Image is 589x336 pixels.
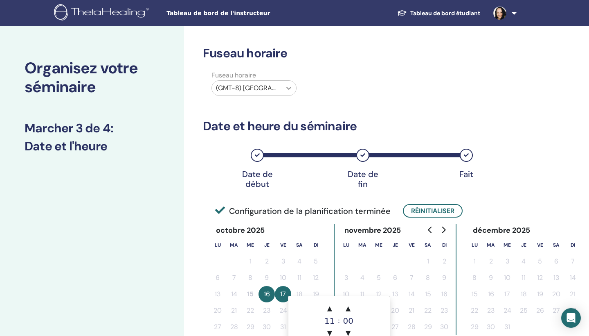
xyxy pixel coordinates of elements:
[387,237,403,253] th: jeudi
[397,9,407,16] img: graduation-cap-white.svg
[564,286,581,302] button: 21
[420,237,436,253] th: samedi
[321,300,338,317] span: ▲
[308,237,324,253] th: dimanche
[25,139,160,154] h3: Date et l'heure
[242,253,259,270] button: 1
[387,319,403,335] button: 27
[259,237,275,253] th: jeudi
[548,302,564,319] button: 27
[275,319,291,335] button: 31
[424,222,437,238] button: Go to previous month
[532,286,548,302] button: 19
[564,302,581,319] button: 28
[308,270,324,286] button: 12
[226,302,242,319] button: 21
[209,302,226,319] button: 20
[226,319,242,335] button: 28
[403,270,420,286] button: 7
[548,270,564,286] button: 13
[564,237,581,253] th: dimanche
[515,237,532,253] th: jeudi
[259,286,275,302] button: 16
[371,270,387,286] button: 5
[420,319,436,335] button: 29
[466,237,483,253] th: lundi
[446,169,487,179] div: Fait
[340,300,356,317] span: ▲
[371,286,387,302] button: 12
[499,270,515,286] button: 10
[242,302,259,319] button: 22
[483,270,499,286] button: 9
[548,253,564,270] button: 6
[499,253,515,270] button: 3
[499,237,515,253] th: mercredi
[532,253,548,270] button: 5
[242,237,259,253] th: mercredi
[203,46,505,61] h3: Fuseau horaire
[209,237,226,253] th: lundi
[209,319,226,335] button: 27
[483,237,499,253] th: mardi
[342,169,383,189] div: Date de fin
[420,253,436,270] button: 1
[226,286,242,302] button: 14
[275,270,291,286] button: 10
[564,253,581,270] button: 7
[259,270,275,286] button: 9
[291,270,308,286] button: 11
[483,253,499,270] button: 2
[308,286,324,302] button: 19
[515,270,532,286] button: 11
[338,224,408,237] div: novembre 2025
[308,253,324,270] button: 5
[493,7,506,20] img: default.jpg
[275,237,291,253] th: vendredi
[321,317,338,325] div: 11
[466,286,483,302] button: 15
[242,319,259,335] button: 29
[338,270,354,286] button: 3
[436,286,452,302] button: 16
[226,270,242,286] button: 7
[515,253,532,270] button: 4
[466,224,537,237] div: décembre 2025
[259,253,275,270] button: 2
[209,286,226,302] button: 13
[237,169,278,189] div: Date de début
[561,308,581,328] div: Open Intercom Messenger
[354,237,371,253] th: mardi
[403,319,420,335] button: 28
[548,286,564,302] button: 20
[403,302,420,319] button: 21
[532,237,548,253] th: vendredi
[391,6,487,21] a: Tableau de bord étudiant
[371,237,387,253] th: mercredi
[259,319,275,335] button: 30
[436,302,452,319] button: 23
[436,253,452,270] button: 2
[499,286,515,302] button: 17
[291,253,308,270] button: 4
[25,121,160,136] h3: Marcher 3 de 4 :
[340,317,356,325] div: 00
[420,286,436,302] button: 15
[466,319,483,335] button: 29
[209,224,272,237] div: octobre 2025
[242,286,259,302] button: 15
[226,237,242,253] th: mardi
[403,204,463,218] button: Réinitialiser
[466,302,483,319] button: 22
[403,286,420,302] button: 14
[483,302,499,319] button: 23
[291,237,308,253] th: samedi
[25,59,160,96] h2: Organisez votre séminaire
[207,70,301,80] label: Fuseau horaire
[259,302,275,319] button: 23
[515,302,532,319] button: 25
[387,270,403,286] button: 6
[215,205,391,217] span: Configuration de la planification terminée
[436,237,452,253] th: dimanche
[436,270,452,286] button: 9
